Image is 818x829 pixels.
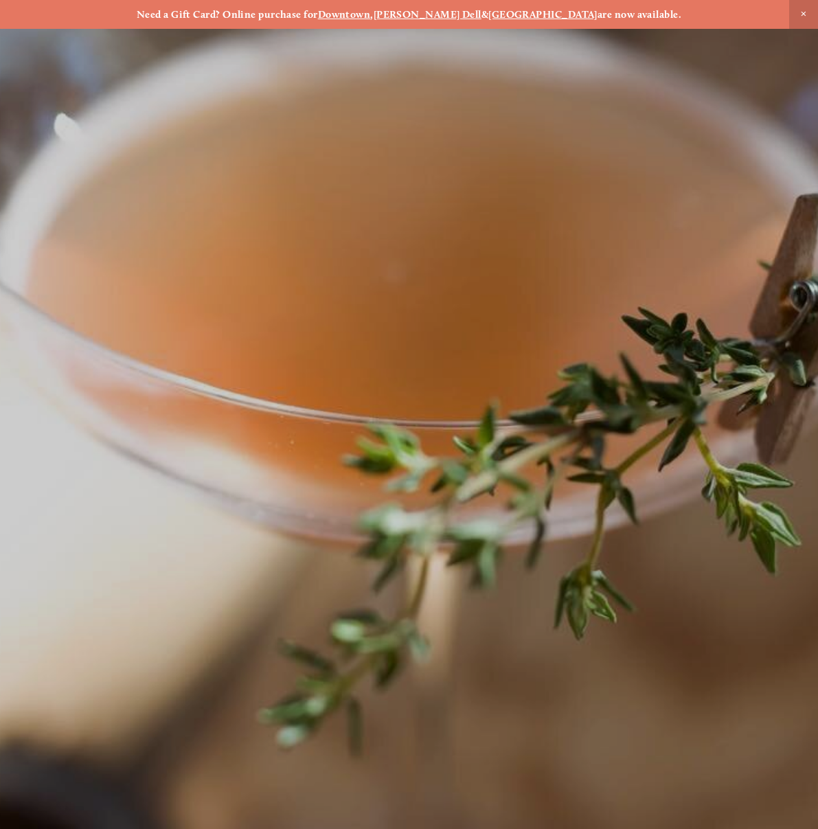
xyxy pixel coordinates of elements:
strong: are now available. [598,8,681,21]
strong: & [481,8,488,21]
strong: , [370,8,373,21]
a: Downtown [318,8,371,21]
strong: Need a Gift Card? Online purchase for [137,8,318,21]
a: [PERSON_NAME] Dell [374,8,481,21]
a: [GEOGRAPHIC_DATA] [488,8,598,21]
